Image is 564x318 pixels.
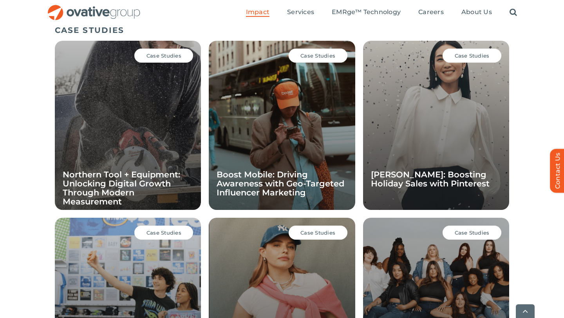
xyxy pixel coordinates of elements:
a: Careers [418,8,444,17]
a: Boost Mobile: Driving Awareness with Geo-Targeted Influencer Marketing [217,170,344,197]
span: Impact [246,8,269,16]
a: About Us [461,8,492,17]
a: Services [287,8,314,17]
a: Search [510,8,517,17]
a: Northern Tool + Equipment: Unlocking Digital Growth Through Modern Measurement [63,170,180,206]
a: OG_Full_horizontal_RGB [47,4,141,11]
span: Services [287,8,314,16]
a: Impact [246,8,269,17]
span: Careers [418,8,444,16]
a: EMRge™ Technology [332,8,401,17]
span: About Us [461,8,492,16]
span: EMRge™ Technology [332,8,401,16]
h5: CASE STUDIES [55,25,509,35]
a: [PERSON_NAME]: Boosting Holiday Sales with Pinterest [371,170,490,188]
